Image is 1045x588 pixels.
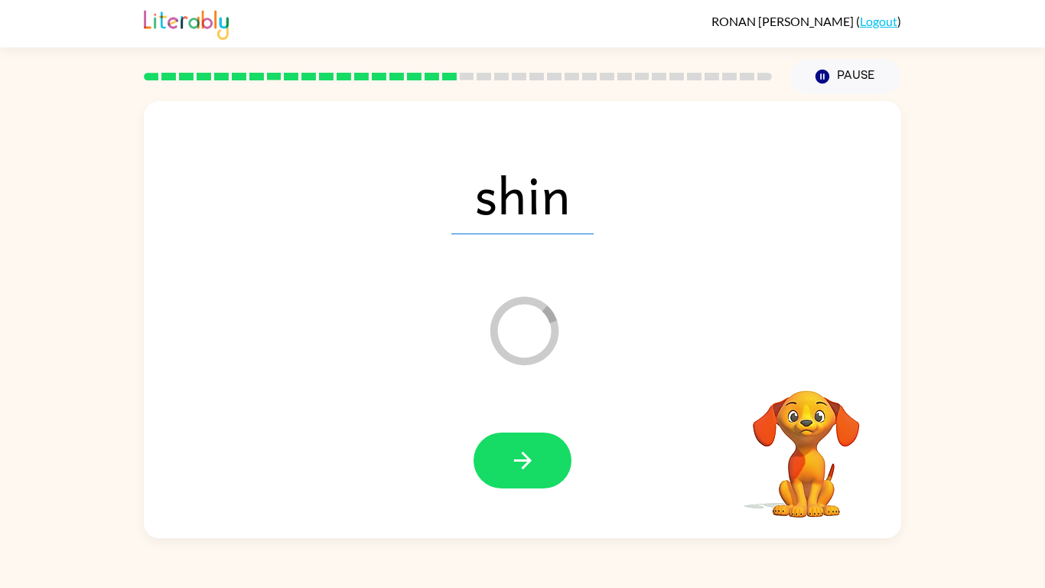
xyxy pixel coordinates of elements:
div: ( ) [711,14,901,28]
span: shin [451,155,594,234]
a: Logout [860,14,897,28]
span: RONAN [PERSON_NAME] [711,14,856,28]
img: Literably [144,6,229,40]
video: Your browser must support playing .mp4 files to use Literably. Please try using another browser. [730,367,883,520]
button: Pause [790,59,901,94]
